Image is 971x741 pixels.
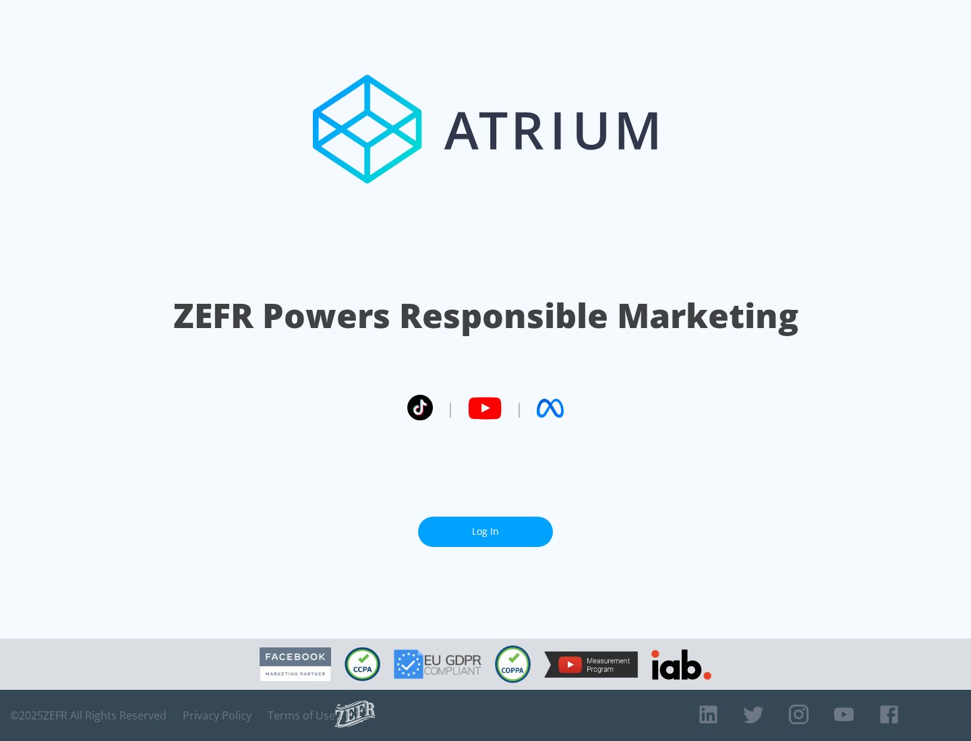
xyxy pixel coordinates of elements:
img: CCPA Compliant [345,647,380,681]
h1: ZEFR Powers Responsible Marketing [173,292,798,339]
img: COPPA Compliant [495,645,531,683]
a: Log In [418,517,553,547]
span: | [515,398,523,418]
span: © 2025 ZEFR All Rights Reserved [10,709,167,722]
img: IAB [651,649,711,680]
span: | [446,398,454,418]
a: Privacy Policy [183,709,252,722]
img: GDPR Compliant [394,649,481,679]
img: YouTube Measurement Program [544,651,638,678]
img: Facebook Marketing Partner [260,647,331,682]
a: Terms of Use [268,709,335,722]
